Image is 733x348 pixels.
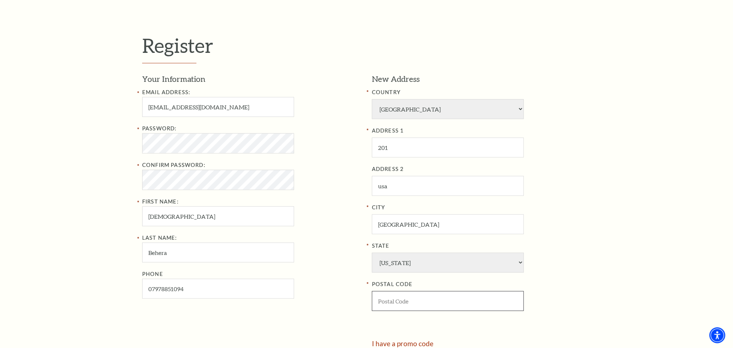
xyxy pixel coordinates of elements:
[142,89,190,95] label: Email Address:
[142,271,163,277] label: Phone
[709,327,725,343] div: Accessibility Menu
[142,198,179,205] label: First Name:
[142,125,177,131] label: Password:
[142,74,361,85] h3: Your Information
[142,235,177,241] label: Last Name:
[372,138,524,158] input: ADDRESS 1
[372,242,591,251] label: State
[372,339,433,348] a: I have a promo code
[142,34,591,63] h1: Register
[372,126,591,135] label: ADDRESS 1
[372,291,524,311] input: POSTAL CODE
[142,97,294,117] input: Email Address:
[372,176,524,196] input: ADDRESS 2
[372,203,591,212] label: City
[372,280,591,289] label: POSTAL CODE
[142,162,206,168] label: Confirm Password:
[372,214,524,234] input: City
[372,165,591,174] label: ADDRESS 2
[372,88,591,97] label: COUNTRY
[372,74,591,85] h3: New Address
